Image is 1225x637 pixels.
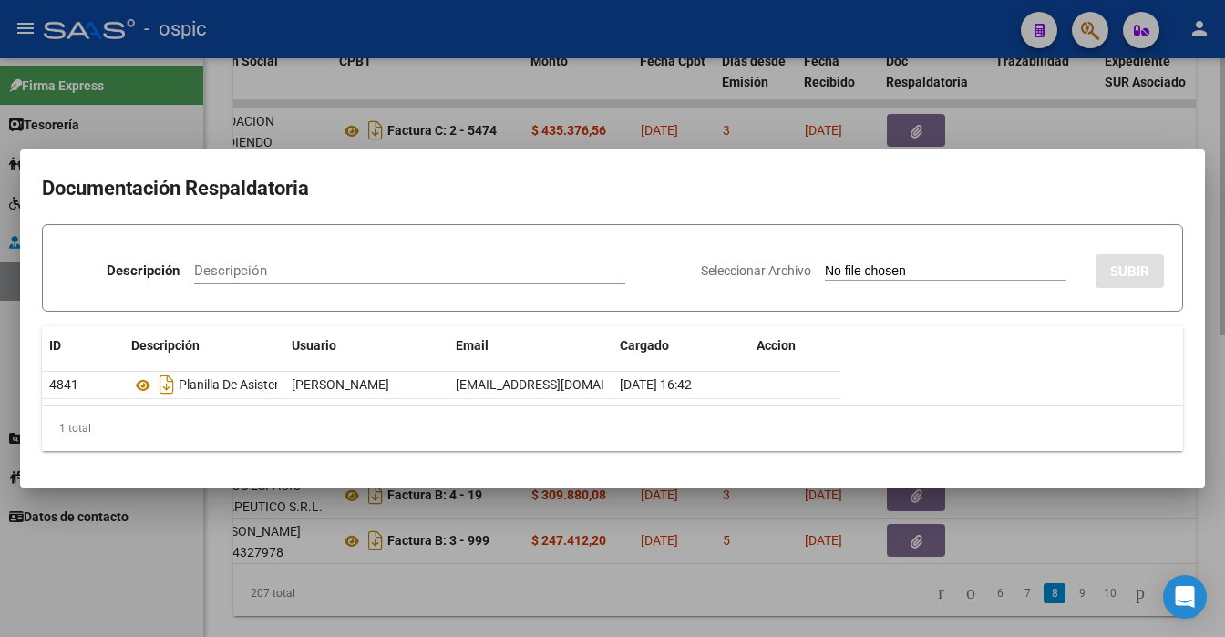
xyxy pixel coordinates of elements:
[456,377,658,392] span: [EMAIL_ADDRESS][DOMAIN_NAME]
[155,370,179,399] i: Descargar documento
[131,370,277,399] div: Planilla De Asistencia [DATE]
[284,326,448,365] datatable-header-cell: Usuario
[107,261,180,282] p: Descripción
[620,377,692,392] span: [DATE] 16:42
[612,326,749,365] datatable-header-cell: Cargado
[49,377,78,392] span: 4841
[1163,575,1207,619] div: Open Intercom Messenger
[1096,254,1164,288] button: SUBIR
[49,338,61,353] span: ID
[456,338,489,353] span: Email
[124,326,284,365] datatable-header-cell: Descripción
[42,171,1183,206] h2: Documentación Respaldatoria
[42,406,1183,451] div: 1 total
[701,263,811,278] span: Seleccionar Archivo
[749,326,840,365] datatable-header-cell: Accion
[757,338,796,353] span: Accion
[131,338,200,353] span: Descripción
[1110,263,1149,280] span: SUBIR
[620,338,669,353] span: Cargado
[292,338,336,353] span: Usuario
[292,377,389,392] span: [PERSON_NAME]
[42,326,124,365] datatable-header-cell: ID
[448,326,612,365] datatable-header-cell: Email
